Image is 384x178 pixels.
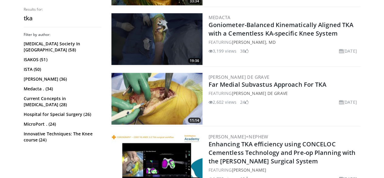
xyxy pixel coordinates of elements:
a: Medacta . (34) [24,86,100,92]
span: 19:36 [188,58,201,64]
a: Innovative Techniques: The Knee course (24) [24,131,100,143]
a: [PERSON_NAME] de Grave [209,74,270,80]
span: 11:14 [188,118,201,123]
img: 4a15ff02-59ef-49b7-a2af-144938981c26.300x170_q85_crop-smart_upscale.jpg [111,13,202,65]
li: [DATE] [339,48,357,54]
div: FEATURING [209,167,359,173]
a: Far Medial Subvastus Approach For TKA [209,80,327,89]
div: FEATURING [209,39,359,45]
li: [DATE] [339,99,357,105]
a: [PERSON_NAME]+Nephew [209,134,268,140]
a: [PERSON_NAME], MD [232,39,276,45]
a: Enhancing TKA efficiency using CONCELOC Cementless Technology and Pre-op Planning with the [PERSO... [209,140,356,165]
h2: tka [24,14,101,22]
div: FEATURING [209,90,359,96]
a: Goniometer-Balanced Kinematically Aligned TKA with a Cementless KA-specific Knee System [209,21,354,37]
a: MicroPort . (24) [24,121,100,127]
img: c2f64c45-5832-403e-924a-fe26fcc0b00c.300x170_q85_crop-smart_upscale.jpg [111,73,202,125]
a: Hospital for Special Surgery (26) [24,111,100,117]
a: Current Concepts in [MEDICAL_DATA] (28) [24,96,100,108]
a: Medacta [209,14,231,20]
a: ISTA (50) [24,66,100,72]
a: [MEDICAL_DATA] Society In [GEOGRAPHIC_DATA] (58) [24,41,100,53]
a: 11:14 [111,73,202,125]
a: 19:36 [111,13,202,65]
li: 3,199 views [209,48,236,54]
li: 24 [240,99,249,105]
a: [PERSON_NAME] de Grave [232,90,287,96]
li: 38 [240,48,249,54]
a: [PERSON_NAME] [232,167,266,173]
a: ISAKOS (51) [24,57,100,63]
li: 2,602 views [209,99,236,105]
p: Results for: [24,7,101,12]
a: [PERSON_NAME] (36) [24,76,100,82]
h3: Filter by author: [24,32,101,37]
